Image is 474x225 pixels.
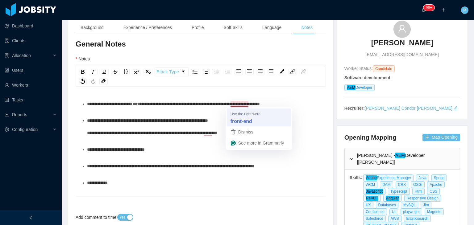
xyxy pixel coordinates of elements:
[5,94,57,106] a: icon: profileTasks
[122,69,130,75] div: Monospace
[155,67,189,76] div: rdw-dropdown
[401,208,422,215] span: playwright
[89,69,98,75] div: Italic
[396,181,408,188] span: CRX
[219,21,247,35] div: Soft Skills
[256,69,264,75] div: Right
[350,157,353,161] i: icon: right
[366,189,383,194] em: Javascript
[411,181,425,188] span: OSGi
[344,133,397,142] h4: Opening Mapping
[77,78,98,84] div: rdw-history-control
[344,84,375,91] span: Developer
[363,174,414,181] span: Experience Manager
[289,69,297,75] div: Link
[12,127,38,132] span: Configuration
[412,188,425,195] span: Html
[111,69,119,75] div: Strikethrough
[416,174,429,181] span: Java
[345,148,460,169] div: icon: right[PERSON_NAME] -AEMDeveloper [[PERSON_NAME]]
[155,67,188,76] a: Block Type
[422,8,426,12] i: icon: bell
[371,38,433,51] a: [PERSON_NAME]
[233,67,276,76] div: rdw-textalign-control
[366,196,378,201] em: ReACT
[376,202,398,208] span: Databases
[79,69,86,75] div: Bold
[421,202,431,208] span: Jira
[267,69,275,75] div: Justify
[5,127,9,132] i: icon: setting
[100,69,109,75] div: Underline
[191,69,199,75] div: Unordered
[118,21,177,35] div: Experience / Preferences
[223,69,232,75] div: Outdent
[5,79,57,91] a: icon: userWorkers
[388,188,410,195] span: Typescript
[350,175,362,180] strong: Skills:
[373,65,395,72] span: Candidate
[366,51,439,58] span: [EMAIL_ADDRESS][DOMAIN_NAME]
[422,134,460,141] button: icon: plusMap Opening
[132,69,141,75] div: Superscript
[189,67,233,76] div: rdw-list-control
[344,106,365,111] strong: Recruiter:
[202,69,210,75] div: Ordered
[235,69,243,75] div: Left
[425,208,444,215] span: Magento
[386,196,399,201] em: Angular
[5,20,57,32] a: icon: pie-chartDashboard
[380,181,393,188] span: DAM
[463,6,466,14] span: P
[81,98,321,206] div: To enrich screen reader interactions, please activate Accessibility in Grammarly extension settings
[404,215,431,222] span: Elasticsearch
[76,21,109,35] div: Background
[212,69,221,75] div: Indent
[441,8,446,12] i: icon: plus
[154,67,189,76] div: rdw-block-control
[5,64,57,76] a: icon: robotUsers
[296,21,318,35] div: Notes
[187,21,209,35] div: Profile
[119,214,126,220] span: Yes
[98,78,109,84] div: rdw-remove-control
[5,53,9,58] i: icon: solution
[99,78,108,84] div: Remove
[89,78,97,84] div: Redo
[245,69,254,75] div: Center
[398,24,406,33] i: icon: user
[77,67,154,76] div: rdw-inline-control
[363,215,386,222] span: Salesforce
[12,53,31,58] span: Allocation
[299,69,308,75] div: Unlink
[395,153,405,158] em: AEM
[363,202,373,208] span: UX
[143,69,152,75] div: Subscript
[76,39,326,49] h3: General Notes
[404,195,441,202] span: Responsive Design
[389,208,398,215] span: UI
[371,38,433,48] h3: [PERSON_NAME]
[363,181,377,188] span: WCM
[423,5,434,11] sup: 1707
[79,78,87,84] div: Undo
[156,66,179,78] span: Block Type
[388,215,401,222] span: AWS
[276,67,287,76] div: rdw-color-picker
[257,21,286,35] div: Language
[76,215,130,220] label: Add comment to timeline?
[401,202,418,208] span: MySQL
[76,65,326,87] div: rdw-toolbar
[366,175,377,180] em: Adobe
[427,188,440,195] span: CSS
[344,66,373,71] span: Worker Status:
[363,208,387,215] span: Confluence
[347,85,355,90] em: AEM
[76,56,94,61] label: Notes
[5,112,9,117] i: icon: line-chart
[12,112,27,117] span: Reports
[365,106,452,111] a: [PERSON_NAME] Cóndor [PERSON_NAME]
[344,75,390,80] strong: Software development
[5,35,57,47] a: icon: auditClients
[431,174,447,181] span: Spring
